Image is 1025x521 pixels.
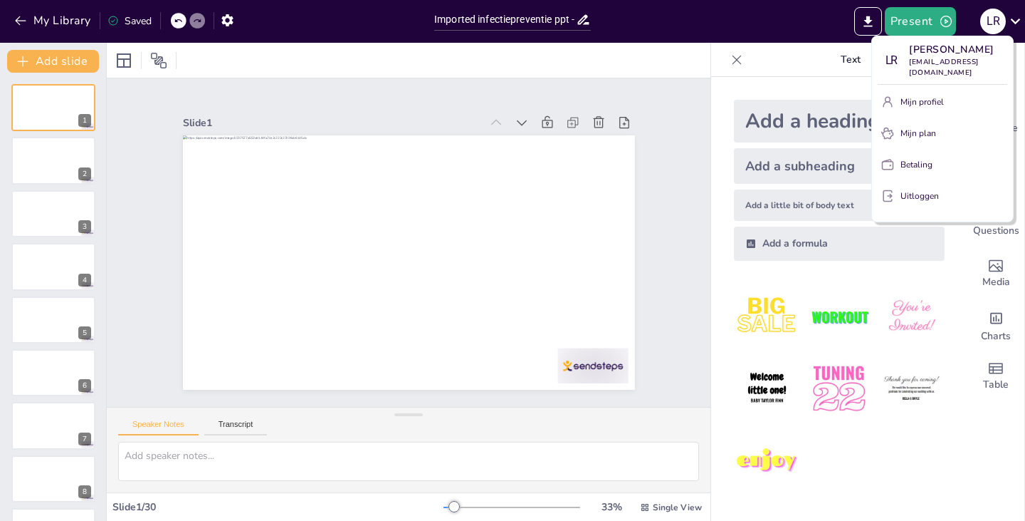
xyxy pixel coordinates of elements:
font: Mijn plan [900,128,936,139]
font: [PERSON_NAME] [909,43,994,56]
button: Mijn plan [878,122,1007,145]
font: Betaling [900,159,932,170]
font: LR [885,53,896,67]
button: Betaling [878,153,1007,176]
button: Uitloggen [878,185,1007,207]
font: Mijn profiel [900,96,944,108]
font: [EMAIL_ADDRESS][DOMAIN_NAME] [909,57,979,78]
button: Mijn profiel [878,91,1007,113]
font: Uitloggen [900,190,939,202]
